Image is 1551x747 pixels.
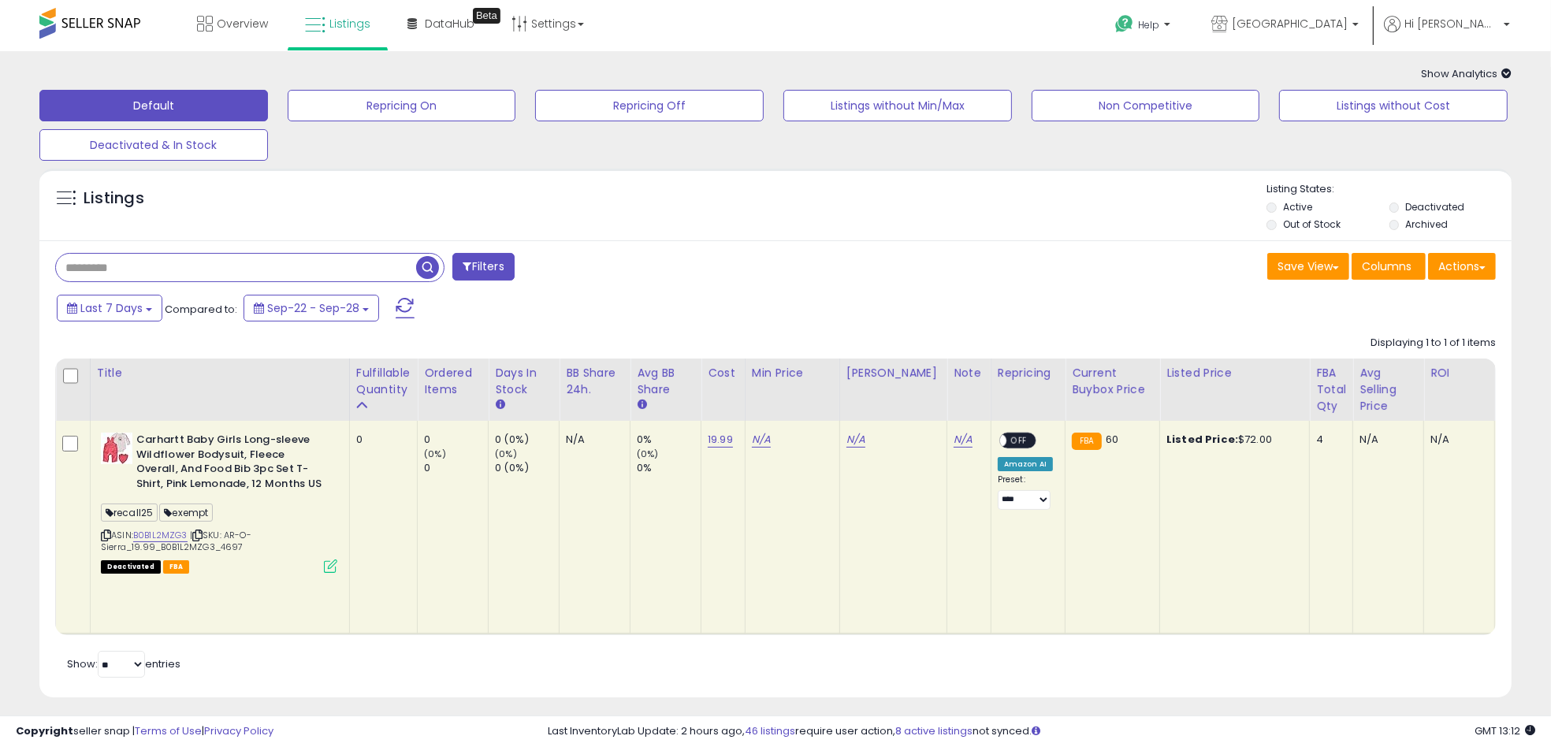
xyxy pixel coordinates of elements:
span: exempt [159,504,213,522]
small: (0%) [495,448,517,460]
span: 60 [1106,432,1118,447]
div: Last InventoryLab Update: 2 hours ago, require user action, not synced. [548,724,1535,739]
span: recall25 [101,504,158,522]
div: Listed Price [1166,365,1303,381]
div: Title [97,365,343,381]
div: ASIN: [101,433,337,571]
span: | SKU: AR-O-Sierra_19.99_B0B1L2MZG3_4697 [101,529,251,552]
span: Show Analytics [1421,66,1512,81]
div: $72.00 [1166,433,1297,447]
a: N/A [752,432,771,448]
button: Repricing Off [535,90,764,121]
div: 0% [637,461,701,475]
small: Avg BB Share. [637,398,646,412]
label: Active [1283,200,1312,214]
div: Preset: [998,474,1053,509]
a: Terms of Use [135,723,202,738]
div: 0 [424,433,488,447]
button: Columns [1352,253,1426,280]
span: DataHub [425,16,474,32]
div: Current Buybox Price [1072,365,1153,398]
button: Sep-22 - Sep-28 [244,295,379,321]
small: FBA [1072,433,1101,450]
div: N/A [1359,433,1412,447]
label: Archived [1405,217,1448,231]
a: Help [1103,2,1186,51]
a: Privacy Policy [204,723,273,738]
span: Columns [1362,258,1412,274]
span: Hi [PERSON_NAME] [1404,16,1499,32]
strong: Copyright [16,723,73,738]
div: 0 (0%) [495,433,559,447]
div: Avg Selling Price [1359,365,1417,414]
span: OFF [1006,434,1032,448]
div: Note [954,365,984,381]
img: 41AY8my4scL._SL40_.jpg [101,433,132,464]
div: 0 (0%) [495,461,559,475]
a: 46 listings [745,723,795,738]
div: seller snap | | [16,724,273,739]
a: Hi [PERSON_NAME] [1384,16,1510,51]
span: Show: entries [67,656,180,671]
button: Filters [452,253,514,281]
button: Save View [1267,253,1349,280]
b: Listed Price: [1166,432,1238,447]
div: 4 [1316,433,1341,447]
span: 2025-10-6 13:12 GMT [1475,723,1535,738]
button: Non Competitive [1032,90,1260,121]
div: Tooltip anchor [473,8,500,24]
span: FBA [163,560,190,574]
div: Avg BB Share [637,365,694,398]
button: Default [39,90,268,121]
label: Out of Stock [1283,217,1341,231]
span: Help [1138,18,1159,32]
div: ROI [1430,365,1488,381]
span: Overview [217,16,268,32]
h5: Listings [84,188,144,210]
a: B0B1L2MZG3 [133,529,188,542]
div: FBA Total Qty [1316,365,1346,414]
button: Listings without Min/Max [783,90,1012,121]
a: 19.99 [708,432,733,448]
span: Last 7 Days [80,300,143,316]
p: Listing States: [1266,182,1511,197]
div: 0% [637,433,701,447]
div: Repricing [998,365,1058,381]
small: (0%) [637,448,659,460]
span: [GEOGRAPHIC_DATA] [1232,16,1348,32]
button: Listings without Cost [1279,90,1508,121]
span: Listings [329,16,370,32]
div: Min Price [752,365,833,381]
div: [PERSON_NAME] [846,365,940,381]
i: Get Help [1114,14,1134,34]
div: N/A [1430,433,1482,447]
div: 0 [356,433,405,447]
div: Amazon AI [998,457,1053,471]
div: Days In Stock [495,365,552,398]
span: All listings that are unavailable for purchase on Amazon for any reason other than out-of-stock [101,560,161,574]
button: Repricing On [288,90,516,121]
button: Actions [1428,253,1496,280]
div: Fulfillable Quantity [356,365,411,398]
a: N/A [846,432,865,448]
b: Carhartt Baby Girls Long-sleeve Wildflower Bodysuit, Fleece Overall, And Food Bib 3pc Set T-Shirt... [136,433,328,495]
div: 0 [424,461,488,475]
div: N/A [566,433,618,447]
a: N/A [954,432,973,448]
div: BB Share 24h. [566,365,623,398]
button: Deactivated & In Stock [39,129,268,161]
small: Days In Stock. [495,398,504,412]
div: Ordered Items [424,365,482,398]
small: (0%) [424,448,446,460]
div: Cost [708,365,738,381]
span: Compared to: [165,302,237,317]
div: Displaying 1 to 1 of 1 items [1371,336,1496,351]
label: Deactivated [1405,200,1464,214]
a: 8 active listings [895,723,973,738]
span: Sep-22 - Sep-28 [267,300,359,316]
button: Last 7 Days [57,295,162,321]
